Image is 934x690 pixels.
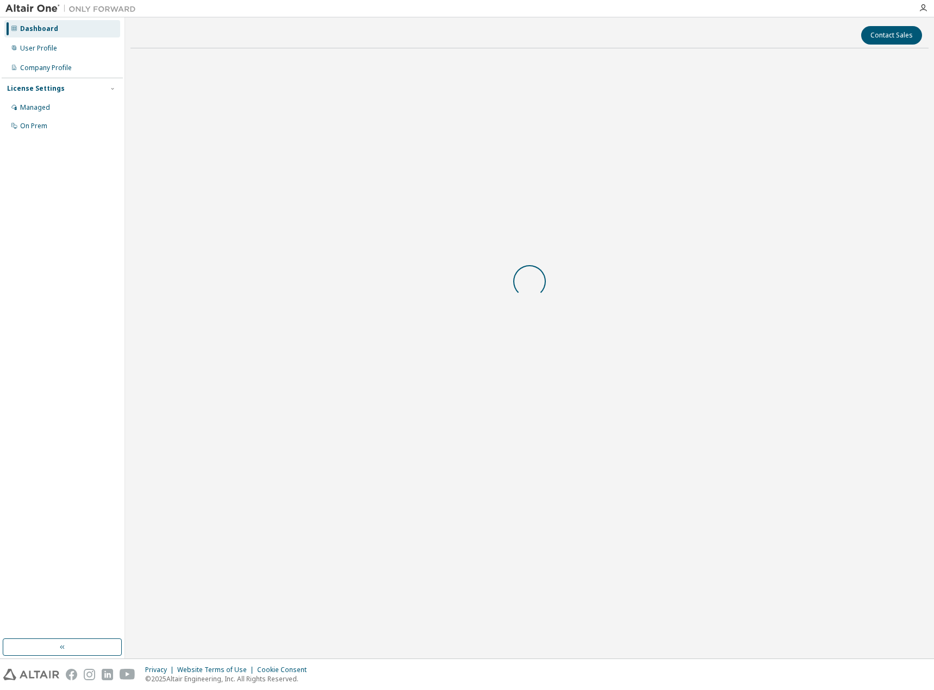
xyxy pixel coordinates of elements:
[120,669,135,680] img: youtube.svg
[257,666,313,674] div: Cookie Consent
[84,669,95,680] img: instagram.svg
[20,44,57,53] div: User Profile
[177,666,257,674] div: Website Terms of Use
[20,122,47,130] div: On Prem
[20,103,50,112] div: Managed
[102,669,113,680] img: linkedin.svg
[7,84,65,93] div: License Settings
[5,3,141,14] img: Altair One
[861,26,922,45] button: Contact Sales
[145,674,313,683] p: © 2025 Altair Engineering, Inc. All Rights Reserved.
[3,669,59,680] img: altair_logo.svg
[20,64,72,72] div: Company Profile
[66,669,77,680] img: facebook.svg
[145,666,177,674] div: Privacy
[20,24,58,33] div: Dashboard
